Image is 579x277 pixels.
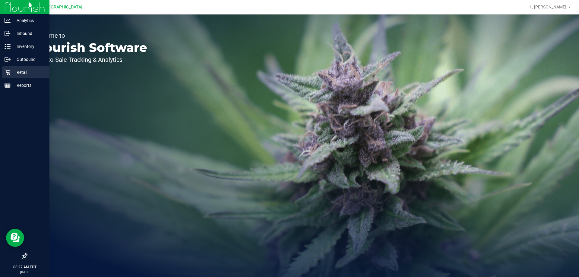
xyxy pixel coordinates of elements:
[33,57,147,63] p: Seed-to-Sale Tracking & Analytics
[33,33,147,39] p: Welcome to
[528,5,568,9] span: Hi, [PERSON_NAME]!
[11,17,47,24] p: Analytics
[11,30,47,37] p: Inbound
[5,69,11,75] inline-svg: Retail
[11,43,47,50] p: Inventory
[5,30,11,36] inline-svg: Inbound
[6,229,24,247] iframe: Resource center
[3,264,47,270] p: 08:27 AM EDT
[5,82,11,88] inline-svg: Reports
[11,82,47,89] p: Reports
[5,56,11,62] inline-svg: Outbound
[5,43,11,49] inline-svg: Inventory
[3,270,47,274] p: [DATE]
[11,69,47,76] p: Retail
[5,17,11,24] inline-svg: Analytics
[33,42,147,54] p: Flourish Software
[41,5,82,10] span: [GEOGRAPHIC_DATA]
[11,56,47,63] p: Outbound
